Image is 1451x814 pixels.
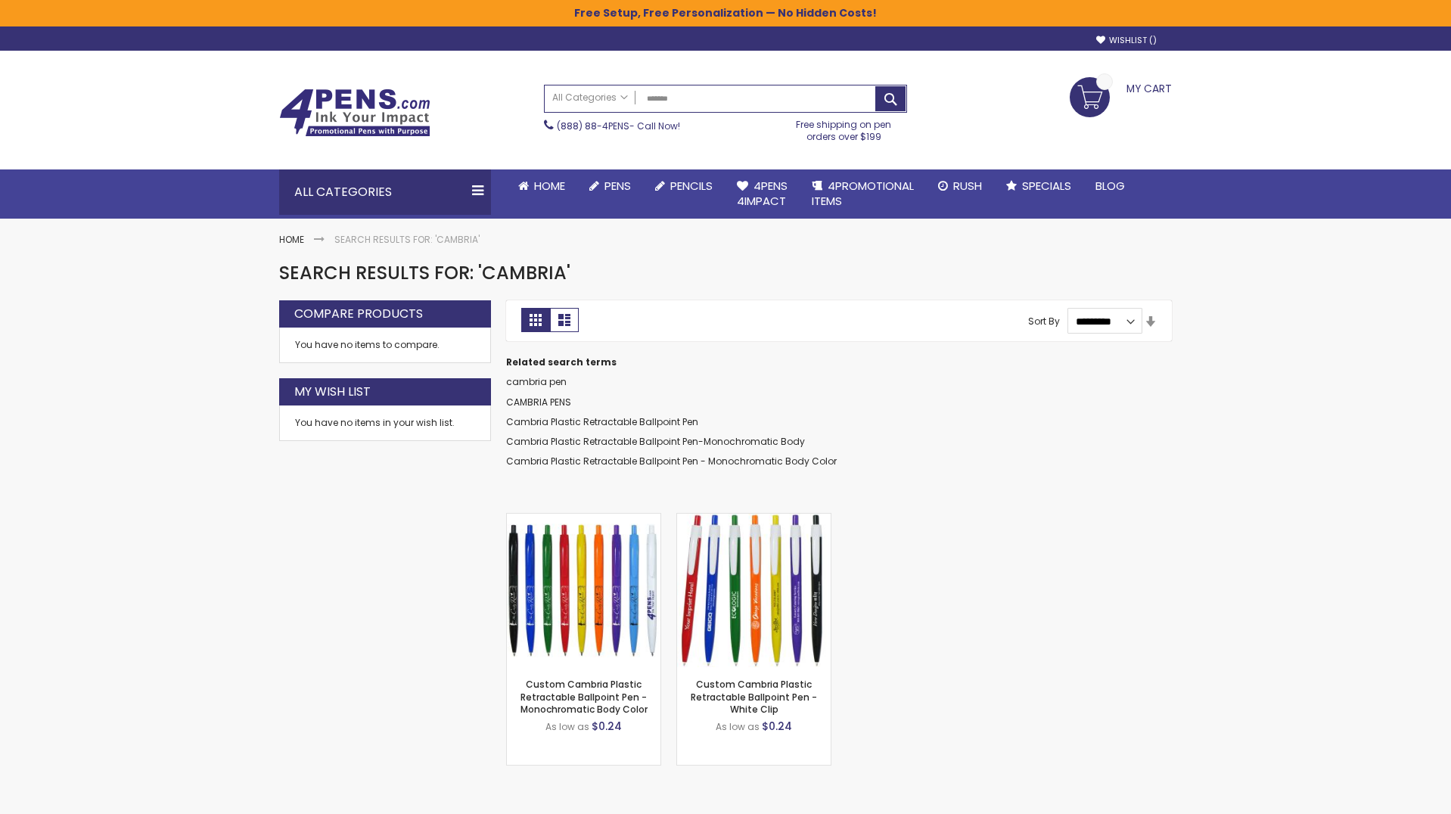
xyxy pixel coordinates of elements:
a: Blog [1083,169,1137,203]
span: Specials [1022,178,1071,194]
a: Home [506,169,577,203]
span: Home [534,178,565,194]
a: Home [279,233,304,246]
span: 4Pens 4impact [737,178,788,209]
span: All Categories [552,92,628,104]
a: cambria pen [506,375,567,388]
a: (888) 88-4PENS [557,120,629,132]
span: 4PROMOTIONAL ITEMS [812,178,914,209]
a: Cambria Plastic Retractable Ballpoint Pen-Monochromatic Body [506,435,805,448]
a: Custom Cambria Plastic Retractable Ballpoint Pen - White Clip [691,678,817,715]
span: $0.24 [592,719,622,734]
strong: Search results for: 'cambria' [334,233,480,246]
a: Cambria Plastic Retractable Ballpoint Pen [506,415,698,428]
a: CAMBRIA PENS [506,396,571,409]
span: As low as [545,720,589,733]
span: - Call Now! [557,120,680,132]
label: Sort By [1028,315,1060,328]
a: Rush [926,169,994,203]
div: You have no items in your wish list. [295,417,475,429]
span: Pencils [670,178,713,194]
img: 4Pens Custom Pens and Promotional Products [279,89,430,137]
div: Free shipping on pen orders over $199 [781,113,908,143]
strong: Compare Products [294,306,423,322]
a: Pens [577,169,643,203]
a: Custom Cambria Plastic Retractable Ballpoint Pen - White Clip [677,513,831,526]
a: Custom Cambria Plastic Retractable Ballpoint Pen - Monochromatic Body Color [520,678,648,715]
strong: Grid [521,308,550,332]
span: Blog [1095,178,1125,194]
a: Specials [994,169,1083,203]
span: Pens [604,178,631,194]
strong: My Wish List [294,384,371,400]
a: Wishlist [1096,35,1157,46]
img: Custom Cambria Plastic Retractable Ballpoint Pen - Monochromatic Body Color [507,514,660,667]
a: 4PROMOTIONALITEMS [800,169,926,219]
div: All Categories [279,169,491,215]
a: Custom Cambria Plastic Retractable Ballpoint Pen - Monochromatic Body Color [507,513,660,526]
div: You have no items to compare. [279,328,491,363]
a: All Categories [545,85,635,110]
a: Cambria Plastic Retractable Ballpoint Pen - Monochromatic Body Color [506,455,837,468]
a: 4Pens4impact [725,169,800,219]
span: As low as [716,720,760,733]
span: Search results for: 'cambria' [279,260,570,285]
img: Custom Cambria Plastic Retractable Ballpoint Pen - White Clip [677,514,831,667]
dt: Related search terms [506,356,1172,368]
span: Rush [953,178,982,194]
a: Pencils [643,169,725,203]
span: $0.24 [762,719,792,734]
